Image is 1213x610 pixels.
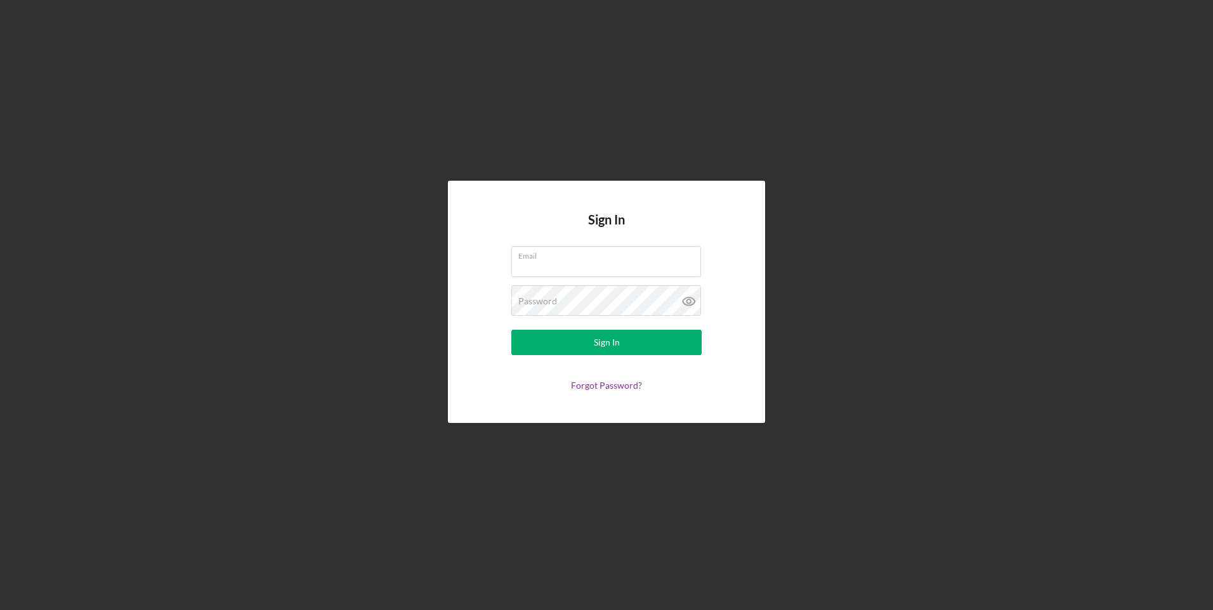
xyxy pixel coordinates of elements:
[518,296,557,306] label: Password
[511,330,702,355] button: Sign In
[518,247,701,261] label: Email
[588,212,625,246] h4: Sign In
[571,380,642,391] a: Forgot Password?
[594,330,620,355] div: Sign In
